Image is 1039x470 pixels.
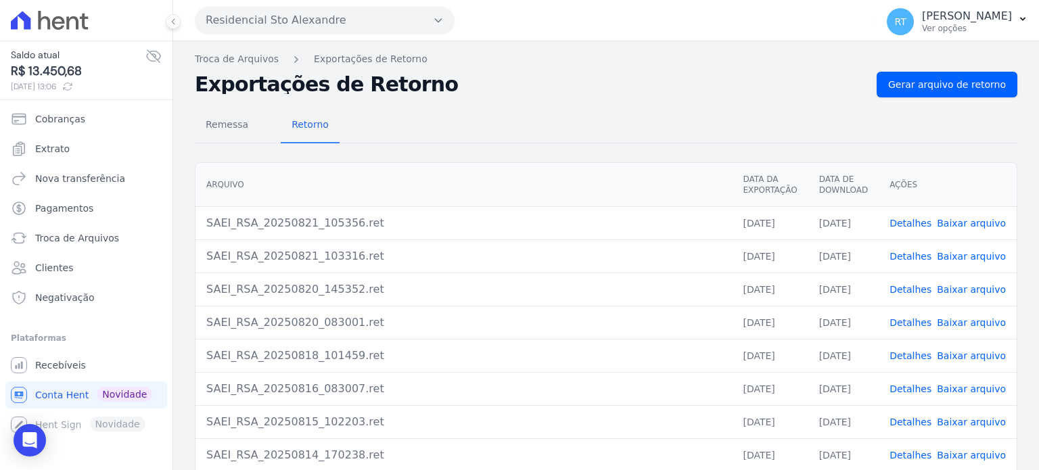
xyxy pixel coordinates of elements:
a: Baixar arquivo [937,218,1006,229]
span: Clientes [35,261,73,275]
td: [DATE] [732,339,808,372]
th: Ações [879,163,1017,207]
a: Conta Hent Novidade [5,381,167,408]
a: Baixar arquivo [937,450,1006,461]
span: RT [894,17,906,26]
span: Retorno [283,111,337,138]
span: Negativação [35,291,95,304]
a: Detalhes [890,417,931,427]
button: Residencial Sto Alexandre [195,7,455,34]
button: RT [PERSON_NAME] Ver opções [876,3,1039,41]
td: [DATE] [808,339,879,372]
a: Pagamentos [5,195,167,222]
div: SAEI_RSA_20250820_145352.ret [206,281,721,298]
a: Detalhes [890,251,931,262]
td: [DATE] [808,372,879,405]
a: Detalhes [890,450,931,461]
a: Baixar arquivo [937,284,1006,295]
a: Baixar arquivo [937,251,1006,262]
nav: Breadcrumb [195,52,1017,66]
span: Saldo atual [11,48,145,62]
span: Cobranças [35,112,85,126]
a: Detalhes [890,284,931,295]
a: Baixar arquivo [937,350,1006,361]
a: Baixar arquivo [937,417,1006,427]
p: Ver opções [922,23,1012,34]
div: SAEI_RSA_20250821_103316.ret [206,248,721,264]
span: Remessa [198,111,256,138]
p: [PERSON_NAME] [922,9,1012,23]
a: Cobranças [5,105,167,133]
a: Clientes [5,254,167,281]
a: Nova transferência [5,165,167,192]
td: [DATE] [732,206,808,239]
td: [DATE] [808,239,879,273]
a: Exportações de Retorno [314,52,428,66]
h2: Exportações de Retorno [195,75,866,94]
div: SAEI_RSA_20250814_170238.ret [206,447,721,463]
td: [DATE] [808,206,879,239]
a: Baixar arquivo [937,317,1006,328]
a: Detalhes [890,317,931,328]
span: Pagamentos [35,202,93,215]
td: [DATE] [732,405,808,438]
span: Conta Hent [35,388,89,402]
div: SAEI_RSA_20250820_083001.ret [206,314,721,331]
a: Troca de Arquivos [5,225,167,252]
a: Negativação [5,284,167,311]
td: [DATE] [808,306,879,339]
span: Gerar arquivo de retorno [888,78,1006,91]
div: SAEI_RSA_20250815_102203.ret [206,414,721,430]
span: Extrato [35,142,70,156]
a: Recebíveis [5,352,167,379]
span: Recebíveis [35,358,86,372]
span: Novidade [97,387,152,402]
a: Remessa [195,108,259,143]
a: Baixar arquivo [937,383,1006,394]
td: [DATE] [732,372,808,405]
nav: Sidebar [11,105,162,438]
a: Troca de Arquivos [195,52,279,66]
div: SAEI_RSA_20250821_105356.ret [206,215,721,231]
span: Nova transferência [35,172,125,185]
th: Data da Exportação [732,163,808,207]
div: Open Intercom Messenger [14,424,46,456]
td: [DATE] [808,273,879,306]
a: Extrato [5,135,167,162]
td: [DATE] [732,306,808,339]
div: SAEI_RSA_20250816_083007.ret [206,381,721,397]
a: Detalhes [890,350,931,361]
a: Retorno [281,108,340,143]
span: [DATE] 13:06 [11,80,145,93]
a: Gerar arquivo de retorno [877,72,1017,97]
th: Data de Download [808,163,879,207]
span: R$ 13.450,68 [11,62,145,80]
td: [DATE] [732,273,808,306]
a: Detalhes [890,218,931,229]
td: [DATE] [808,405,879,438]
td: [DATE] [732,239,808,273]
a: Detalhes [890,383,931,394]
div: SAEI_RSA_20250818_101459.ret [206,348,721,364]
th: Arquivo [195,163,732,207]
div: Plataformas [11,330,162,346]
span: Troca de Arquivos [35,231,119,245]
